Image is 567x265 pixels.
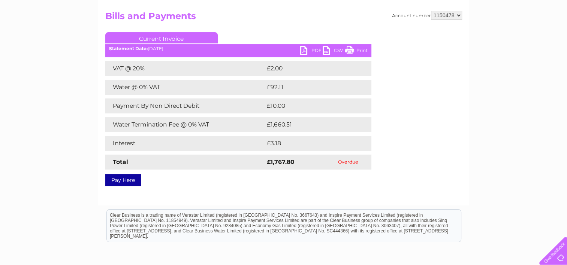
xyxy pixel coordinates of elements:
strong: Total [113,158,128,165]
td: £1,660.51 [265,117,359,132]
td: Overdue [325,155,371,170]
td: Water Termination Fee @ 0% VAT [105,117,265,132]
div: [DATE] [105,46,371,51]
a: Energy [454,32,470,37]
a: Print [345,46,368,57]
div: Account number [392,11,462,20]
td: £3.18 [265,136,353,151]
a: CSV [323,46,345,57]
strong: £1,767.80 [267,158,295,165]
td: £92.11 [265,80,355,95]
a: PDF [300,46,323,57]
img: logo.png [20,19,58,42]
td: £2.00 [265,61,354,76]
a: Log out [542,32,560,37]
td: £10.00 [265,98,356,113]
td: Water @ 0% VAT [105,80,265,95]
a: Telecoms [475,32,497,37]
a: 0333 014 3131 [426,4,477,13]
h2: Bills and Payments [105,11,462,25]
td: Interest [105,136,265,151]
a: Current Invoice [105,32,218,43]
td: VAT @ 20% [105,61,265,76]
a: Blog [502,32,513,37]
a: Water [435,32,449,37]
td: Payment By Non Direct Debit [105,98,265,113]
a: Contact [517,32,536,37]
a: Pay Here [105,174,141,186]
div: Clear Business is a trading name of Verastar Limited (registered in [GEOGRAPHIC_DATA] No. 3667643... [107,4,461,36]
b: Statement Date: [109,46,148,51]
